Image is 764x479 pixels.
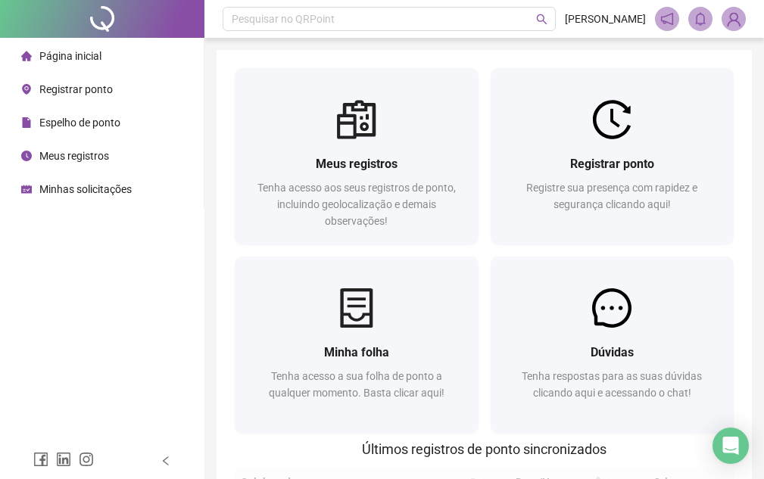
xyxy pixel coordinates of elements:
span: Meus registros [39,150,109,162]
div: Open Intercom Messenger [713,428,749,464]
span: Minha folha [324,345,389,359]
span: facebook [33,452,48,467]
span: Registre sua presença com rapidez e segurança clicando aqui! [526,182,697,210]
a: DúvidasTenha respostas para as suas dúvidas clicando aqui e acessando o chat! [491,257,734,433]
span: Tenha acesso aos seus registros de ponto, incluindo geolocalização e demais observações! [257,182,456,227]
span: notification [660,12,674,26]
span: Página inicial [39,50,101,62]
span: linkedin [56,452,71,467]
span: bell [694,12,707,26]
span: Espelho de ponto [39,117,120,129]
span: search [536,14,547,25]
span: [PERSON_NAME] [565,11,646,27]
span: instagram [79,452,94,467]
a: Minha folhaTenha acesso a sua folha de ponto a qualquer momento. Basta clicar aqui! [235,257,479,433]
img: 91369 [722,8,745,30]
span: Minhas solicitações [39,183,132,195]
a: Registrar pontoRegistre sua presença com rapidez e segurança clicando aqui! [491,68,734,244]
span: environment [21,84,32,95]
span: Últimos registros de ponto sincronizados [362,441,607,457]
span: clock-circle [21,151,32,161]
span: Dúvidas [591,345,634,359]
span: Meus registros [316,157,398,171]
span: Tenha acesso a sua folha de ponto a qualquer momento. Basta clicar aqui! [269,370,444,399]
a: Meus registrosTenha acesso aos seus registros de ponto, incluindo geolocalização e demais observa... [235,68,479,244]
span: Tenha respostas para as suas dúvidas clicando aqui e acessando o chat! [522,370,702,399]
span: file [21,117,32,128]
span: home [21,51,32,61]
span: Registrar ponto [39,83,113,95]
span: Registrar ponto [570,157,654,171]
span: schedule [21,184,32,194]
span: left [161,456,171,466]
